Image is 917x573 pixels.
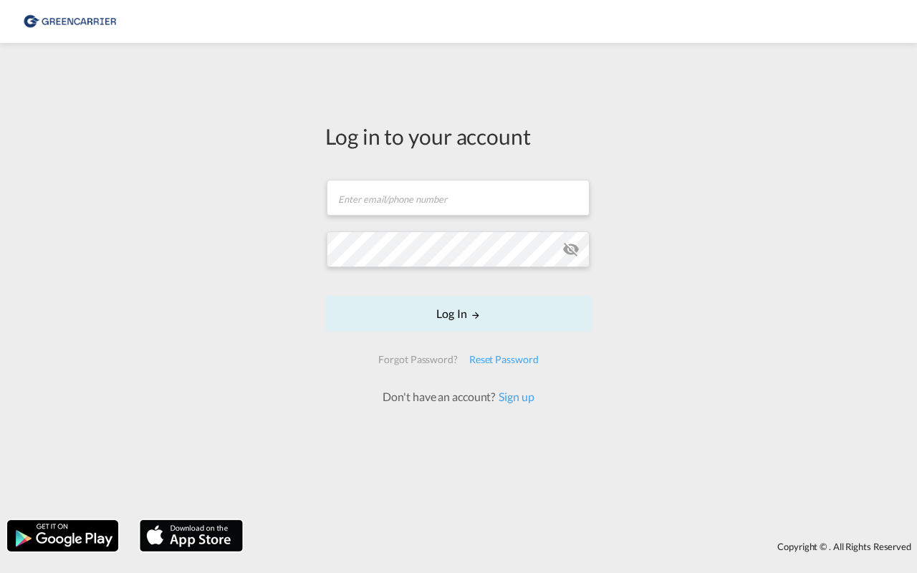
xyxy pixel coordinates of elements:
button: LOGIN [325,296,592,332]
img: 8cf206808afe11efa76fcd1e3d746489.png [21,6,118,38]
img: google.png [6,519,120,553]
div: Copyright © . All Rights Reserved [250,534,917,559]
div: Forgot Password? [373,347,463,372]
div: Log in to your account [325,121,592,151]
input: Enter email/phone number [327,180,590,216]
img: apple.png [138,519,244,553]
md-icon: icon-eye-off [562,241,580,258]
div: Reset Password [464,347,544,372]
a: Sign up [495,390,534,403]
div: Don't have an account? [367,389,549,405]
